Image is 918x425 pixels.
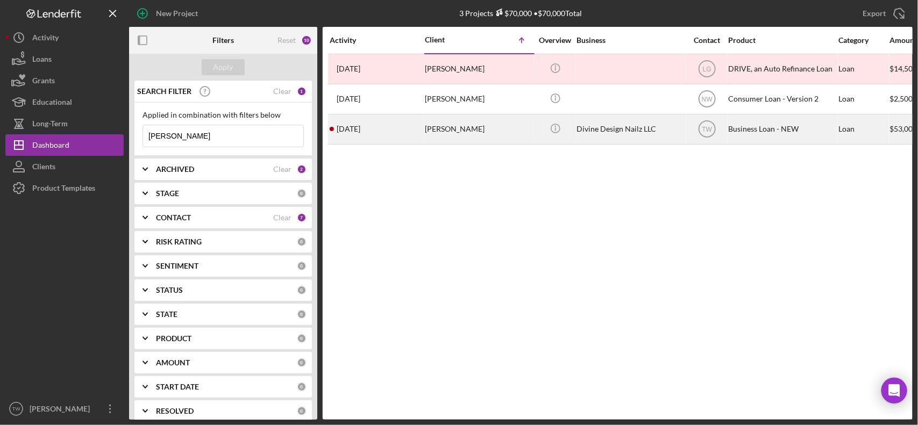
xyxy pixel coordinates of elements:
div: 10 [301,35,312,46]
button: Product Templates [5,177,124,199]
div: Clear [273,213,291,222]
text: TW [12,406,21,412]
time: 2025-09-15 20:54 [337,125,360,133]
b: PRODUCT [156,334,191,343]
div: Open Intercom Messenger [881,378,907,404]
div: 0 [297,309,307,319]
div: Loan [838,115,888,143]
b: START DATE [156,383,199,391]
button: Clients [5,156,124,177]
div: 0 [297,358,307,368]
div: Loan [838,55,888,83]
div: [PERSON_NAME] [425,85,532,113]
div: Applied in combination with filters below [143,111,304,119]
b: AMOUNT [156,358,190,367]
div: 0 [297,261,307,271]
div: Grants [32,70,55,94]
button: Loans [5,48,124,70]
button: Long-Term [5,113,124,134]
div: 0 [297,237,307,247]
div: DRIVE, an Auto Refinance Loan [728,55,836,83]
span: $2,500 [889,94,913,103]
div: Educational [32,91,72,116]
b: STAGE [156,189,179,198]
div: Product [728,36,836,45]
div: 0 [297,406,307,416]
div: Consumer Loan - Version 2 [728,85,836,113]
text: TW [702,126,712,133]
b: RESOLVED [156,407,194,415]
div: Reset [277,36,296,45]
div: Client [425,35,479,44]
button: TW[PERSON_NAME] [5,398,124,420]
div: [PERSON_NAME] [27,398,97,422]
div: 0 [297,285,307,295]
div: New Project [156,3,198,24]
b: SEARCH FILTER [137,87,191,96]
button: New Project [129,3,209,24]
text: LG [702,66,711,73]
div: Contact [687,36,727,45]
div: Apply [214,59,233,75]
div: 0 [297,382,307,392]
div: 0 [297,334,307,343]
div: [PERSON_NAME] [425,115,532,143]
div: Overview [535,36,575,45]
div: 0 [297,189,307,198]
text: NW [702,96,713,103]
div: Export [863,3,886,24]
button: Apply [202,59,245,75]
b: SENTIMENT [156,262,198,270]
b: RISK RATING [156,237,202,246]
div: Activity [32,27,59,51]
button: Grants [5,70,124,91]
b: STATUS [156,286,183,294]
div: 2 [297,164,307,174]
div: Clear [273,165,291,174]
button: Activity [5,27,124,48]
div: 3 Projects • $70,000 Total [460,9,582,18]
b: ARCHIVED [156,165,194,174]
div: Business [577,36,684,45]
div: [PERSON_NAME] [425,55,532,83]
div: Clear [273,87,291,96]
div: Loan [838,85,888,113]
div: Long-Term [32,113,68,137]
div: $70,000 [494,9,532,18]
div: Activity [330,36,424,45]
div: Loans [32,48,52,73]
div: 1 [297,87,307,96]
b: CONTACT [156,213,191,222]
div: Product Templates [32,177,95,201]
div: 7 [297,213,307,222]
time: 2025-04-28 21:08 [337,95,360,103]
button: Educational [5,91,124,113]
button: Dashboard [5,134,124,156]
b: Filters [212,36,234,45]
div: Dashboard [32,134,69,159]
div: Clients [32,156,55,180]
div: Divine Design Nailz LLC [577,115,684,143]
div: Category [838,36,888,45]
time: 2024-11-16 05:05 [337,64,360,73]
button: Export [852,3,913,24]
b: STATE [156,310,177,319]
div: Business Loan - NEW [728,115,836,143]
